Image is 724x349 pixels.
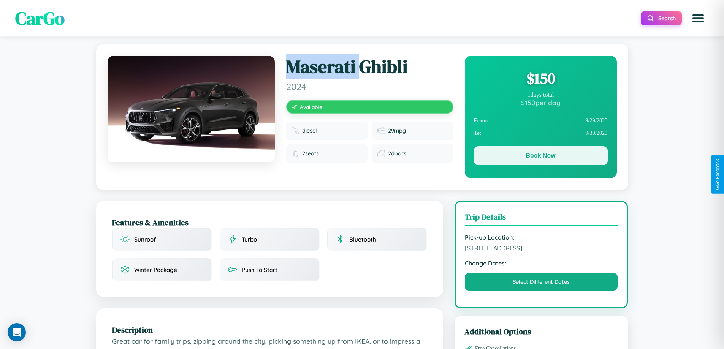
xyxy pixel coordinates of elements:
strong: To: [474,130,482,136]
h2: Description [112,324,427,335]
span: Search [658,15,676,22]
div: $ 150 per day [474,98,608,107]
span: 2 doors [388,150,406,157]
span: Available [300,104,322,110]
strong: Pick-up Location: [465,234,618,241]
button: Select Different Dates [465,273,618,291]
button: Open menu [688,8,709,29]
h3: Additional Options [464,326,618,337]
img: Maserati Ghibli 2024 [108,56,275,162]
span: 2 seats [302,150,319,157]
span: Turbo [242,236,257,243]
span: Bluetooth [349,236,376,243]
div: Give Feedback [715,159,720,190]
div: 1 days total [474,92,608,98]
button: Search [641,11,682,25]
strong: Change Dates: [465,259,618,267]
span: Push To Start [242,266,277,273]
div: $ 150 [474,68,608,88]
span: Sunroof [134,236,156,243]
div: 9 / 29 / 2025 [474,114,608,127]
span: 29 mpg [388,127,406,134]
span: Winter Package [134,266,177,273]
h2: Features & Amenities [112,217,427,228]
img: Fuel efficiency [377,127,385,134]
img: Seats [292,150,299,157]
span: 2024 [286,81,453,92]
span: CarGo [15,6,65,31]
h1: Maserati Ghibli [286,56,453,78]
div: 9 / 30 / 2025 [474,127,608,139]
strong: From: [474,117,489,124]
img: Doors [377,150,385,157]
img: Fuel type [292,127,299,134]
span: diesel [302,127,317,134]
div: Open Intercom Messenger [8,323,26,341]
h3: Trip Details [465,211,618,226]
span: [STREET_ADDRESS] [465,244,618,252]
button: Book Now [474,146,608,165]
